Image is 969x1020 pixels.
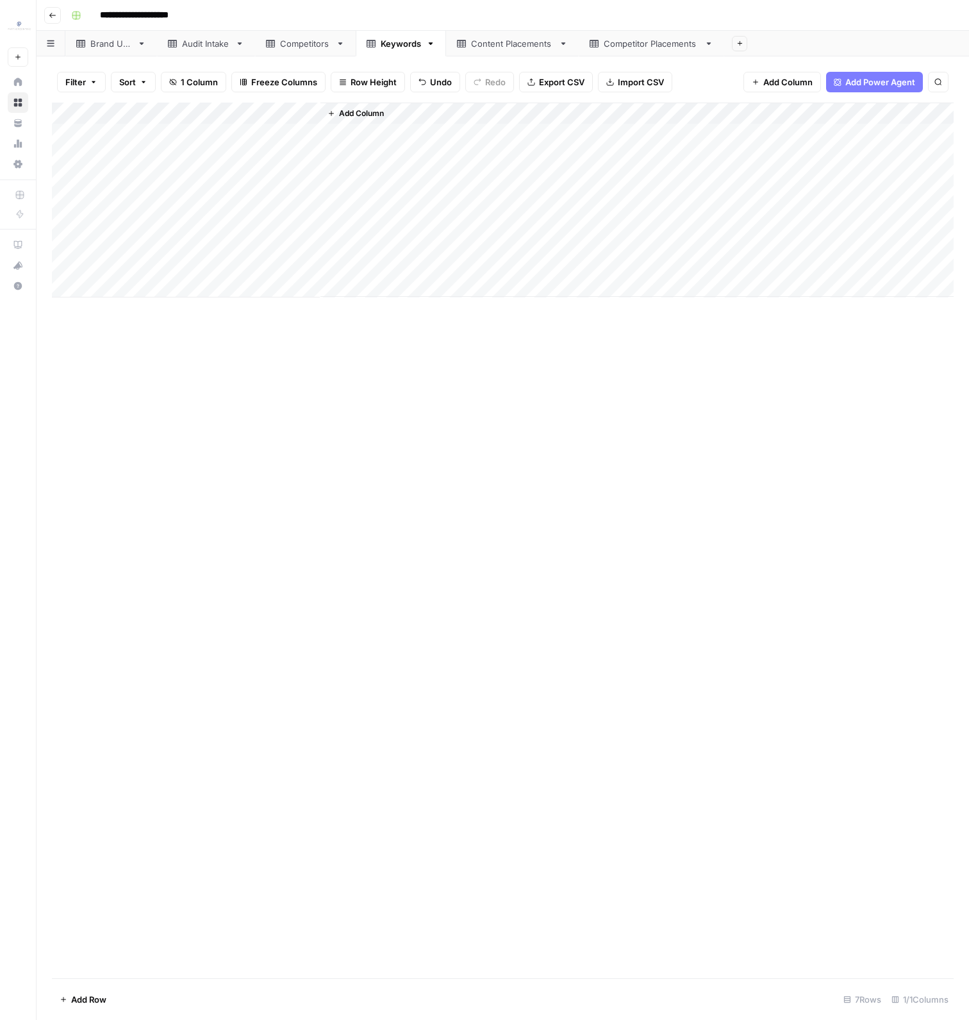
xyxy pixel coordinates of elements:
span: Add Column [339,108,384,119]
img: PartnerCentric Sales Tools Logo [8,15,31,38]
a: Your Data [8,113,28,133]
a: Settings [8,154,28,174]
a: Competitors [255,31,356,56]
button: Redo [465,72,514,92]
button: Import CSV [598,72,672,92]
span: Add Row [71,993,106,1006]
a: AirOps Academy [8,235,28,255]
button: Sort [111,72,156,92]
button: Help + Support [8,276,28,296]
div: Keywords [381,37,421,50]
div: Content Placements [471,37,554,50]
span: Import CSV [618,76,664,88]
button: Add Row [52,989,114,1010]
button: Export CSV [519,72,593,92]
button: Undo [410,72,460,92]
div: 7 Rows [838,989,886,1010]
span: Add Column [763,76,813,88]
div: Competitor Placements [604,37,699,50]
a: Usage [8,133,28,154]
span: Export CSV [539,76,584,88]
button: Add Column [322,105,389,122]
a: Browse [8,92,28,113]
button: What's new? [8,255,28,276]
div: Brand URL [90,37,132,50]
span: Undo [430,76,452,88]
span: 1 Column [181,76,218,88]
a: Content Placements [446,31,579,56]
button: Workspace: PartnerCentric Sales Tools [8,10,28,42]
button: Filter [57,72,106,92]
a: Competitor Placements [579,31,724,56]
button: Freeze Columns [231,72,326,92]
a: Audit Intake [157,31,255,56]
span: Add Power Agent [845,76,915,88]
div: Audit Intake [182,37,230,50]
a: Brand URL [65,31,157,56]
button: Row Height [331,72,405,92]
button: 1 Column [161,72,226,92]
span: Sort [119,76,136,88]
a: Keywords [356,31,446,56]
span: Freeze Columns [251,76,317,88]
a: Home [8,72,28,92]
div: 1/1 Columns [886,989,954,1010]
span: Redo [485,76,506,88]
button: Add Column [743,72,821,92]
span: Row Height [351,76,397,88]
div: What's new? [8,256,28,275]
span: Filter [65,76,86,88]
button: Add Power Agent [826,72,923,92]
div: Competitors [280,37,331,50]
